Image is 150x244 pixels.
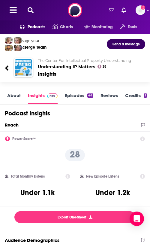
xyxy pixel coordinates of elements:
h2: Audience Demographics [5,237,59,243]
h1: Podcast Insights [5,110,50,117]
img: Podchaser Pro [47,93,58,98]
div: Open Intercom Messenger [130,212,144,226]
h2: Power Score™ [12,137,36,141]
h2: Total Monthly Listens [11,174,45,178]
h2: Reach [5,122,19,128]
img: Podchaser - Follow, Share and Rate Podcasts [68,3,82,17]
a: Charts [45,22,73,32]
button: open menu [13,22,45,32]
div: Message your [15,38,46,43]
a: Logged in as kkitamorn [136,5,145,15]
img: Jon Profile [5,45,13,51]
h3: Under 1.2k [95,188,130,197]
span: Podcasts [28,23,45,31]
div: 1 [144,93,147,98]
img: Barbara Profile [14,45,22,51]
img: Understanding IP Matters [15,59,32,76]
button: open menu [77,22,113,32]
div: 44 [87,93,93,98]
img: User Profile [136,5,145,15]
button: Export One-Sheet [14,211,136,223]
span: 28 [103,66,106,68]
a: Reviews [100,93,118,104]
a: InsightsPodchaser Pro [28,93,58,104]
span: Monitoring [91,23,113,31]
span: The Center For Intellectual Property Understanding [38,58,131,63]
img: Sydney Profile [5,37,13,44]
div: Insights [38,71,56,77]
img: Jules Profile [14,37,22,44]
span: Charts [60,23,73,31]
a: Credits1 [125,93,147,104]
a: Show notifications dropdown [119,5,128,15]
button: open menu [113,22,137,32]
span: Tools [128,23,137,31]
a: About [7,93,21,104]
button: Send a message [107,39,145,49]
svg: Add a profile image [141,5,145,10]
div: Concierge Team [15,45,46,50]
a: Episodes44 [65,93,93,104]
h3: Under 1.1k [20,188,55,197]
p: 28 [65,149,85,161]
h2: New Episode Listens [86,174,119,178]
h2: Understanding IP Matters [38,58,139,69]
a: Show notifications dropdown [106,5,117,15]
